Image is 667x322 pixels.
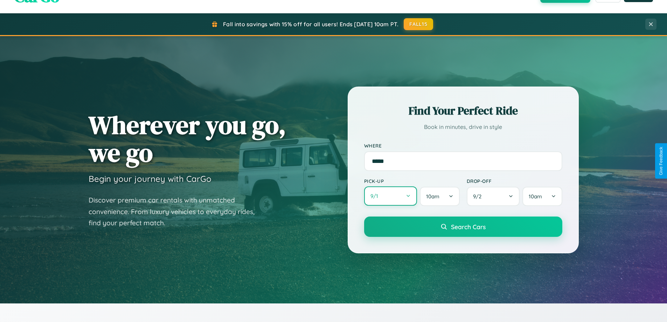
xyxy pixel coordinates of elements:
span: 10am [529,193,542,200]
label: Pick-up [364,178,460,184]
span: Search Cars [451,223,486,231]
button: 10am [420,187,459,206]
span: 9 / 1 [370,193,382,199]
button: Search Cars [364,217,562,237]
button: FALL15 [404,18,433,30]
span: Fall into savings with 15% off for all users! Ends [DATE] 10am PT. [223,21,398,28]
p: Book in minutes, drive in style [364,122,562,132]
span: 9 / 2 [473,193,485,200]
label: Drop-off [467,178,562,184]
label: Where [364,143,562,149]
h2: Find Your Perfect Ride [364,103,562,118]
p: Discover premium car rentals with unmatched convenience. From luxury vehicles to everyday rides, ... [89,194,264,229]
button: 9/2 [467,187,520,206]
span: 10am [426,193,439,200]
h1: Wherever you go, we go [89,111,286,166]
h3: Begin your journey with CarGo [89,173,211,184]
button: 10am [522,187,562,206]
div: Give Feedback [659,147,663,175]
button: 9/1 [364,186,417,206]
